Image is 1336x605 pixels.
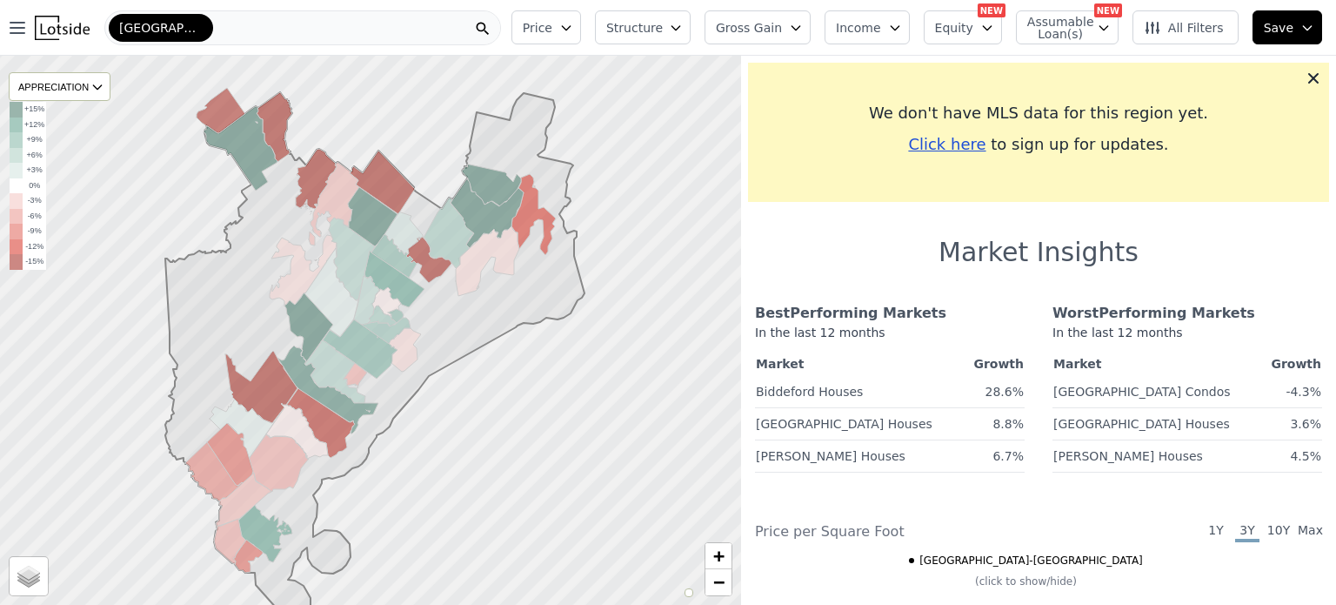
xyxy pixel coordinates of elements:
span: -4.3% [1286,385,1321,399]
th: Growth [964,352,1025,376]
button: Income [825,10,910,44]
td: 0% [23,178,46,194]
td: -3% [23,193,46,209]
a: [GEOGRAPHIC_DATA] Condos [1053,378,1231,400]
div: (click to show/hide) [743,575,1309,588]
th: Market [1052,352,1261,376]
a: Biddeford Houses [756,378,863,400]
a: Layers [10,557,48,595]
a: [GEOGRAPHIC_DATA] Houses [756,410,932,433]
button: Price [511,10,581,44]
span: Income [836,19,881,37]
div: Best Performing Markets [755,303,1025,324]
h1: Market Insights [939,237,1139,268]
div: We don't have MLS data for this region yet. [762,101,1315,125]
th: Market [755,352,964,376]
span: Equity [935,19,973,37]
div: Price per Square Foot [755,521,1039,542]
div: NEW [978,3,1005,17]
span: [GEOGRAPHIC_DATA]-[GEOGRAPHIC_DATA] [119,19,203,37]
div: APPRECIATION [9,72,110,101]
a: [PERSON_NAME] Houses [756,442,905,465]
span: 6.7% [992,449,1024,463]
div: In the last 12 months [1052,324,1322,352]
span: Save [1264,19,1293,37]
td: +15% [23,102,46,118]
span: 3Y [1235,521,1259,542]
div: NEW [1094,3,1122,17]
a: Zoom out [705,569,731,595]
button: Gross Gain [705,10,811,44]
span: − [713,571,725,593]
td: -9% [23,224,46,239]
td: -12% [23,239,46,255]
span: + [713,545,725,567]
span: 8.8% [992,417,1024,431]
td: +12% [23,118,46,133]
button: Equity [924,10,1002,44]
span: [GEOGRAPHIC_DATA]-[GEOGRAPHIC_DATA] [919,554,1143,568]
button: Structure [595,10,691,44]
span: 4.5% [1290,449,1321,463]
td: -6% [23,209,46,225]
span: All Filters [1144,19,1224,37]
span: Max [1298,521,1322,542]
th: Growth [1261,352,1322,376]
span: Click here [908,135,985,153]
td: +3% [23,163,46,178]
span: 28.6% [985,385,1024,399]
span: 3.6% [1290,417,1321,431]
span: 1Y [1204,521,1228,542]
span: 10Y [1266,521,1291,542]
button: Save [1252,10,1322,44]
span: Assumable Loan(s) [1027,16,1083,40]
span: Gross Gain [716,19,782,37]
div: to sign up for updates. [762,132,1315,157]
div: In the last 12 months [755,324,1025,352]
span: Price [523,19,552,37]
button: All Filters [1132,10,1239,44]
button: Assumable Loan(s) [1016,10,1119,44]
a: Zoom in [705,543,731,569]
span: Structure [606,19,662,37]
td: -15% [23,254,46,270]
a: [PERSON_NAME] Houses [1053,442,1203,465]
div: Worst Performing Markets [1052,303,1322,324]
td: +9% [23,132,46,148]
td: +6% [23,148,46,164]
a: [GEOGRAPHIC_DATA] Houses [1053,410,1230,433]
img: Lotside [35,16,90,40]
